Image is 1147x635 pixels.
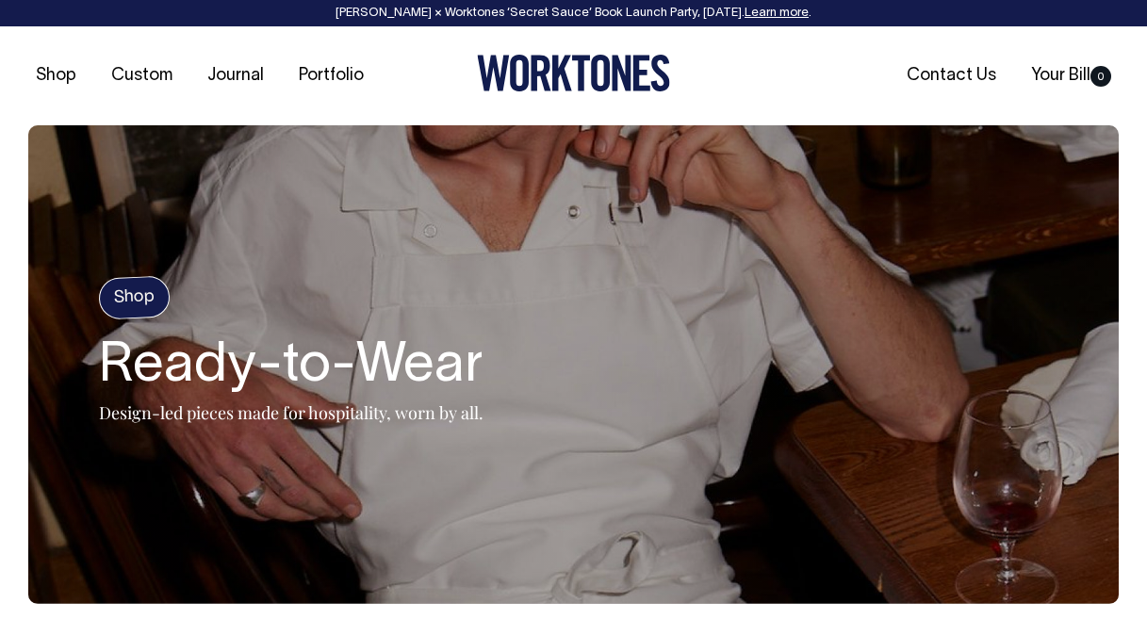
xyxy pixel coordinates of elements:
[99,401,483,424] p: Design-led pieces made for hospitality, worn by all.
[104,60,180,91] a: Custom
[28,60,84,91] a: Shop
[291,60,371,91] a: Portfolio
[745,8,809,19] a: Learn more
[200,60,271,91] a: Journal
[99,337,483,398] h2: Ready-to-Wear
[98,275,171,319] h4: Shop
[19,7,1128,20] div: [PERSON_NAME] × Worktones ‘Secret Sauce’ Book Launch Party, [DATE]. .
[1090,66,1111,87] span: 0
[899,60,1004,91] a: Contact Us
[1024,60,1119,91] a: Your Bill0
